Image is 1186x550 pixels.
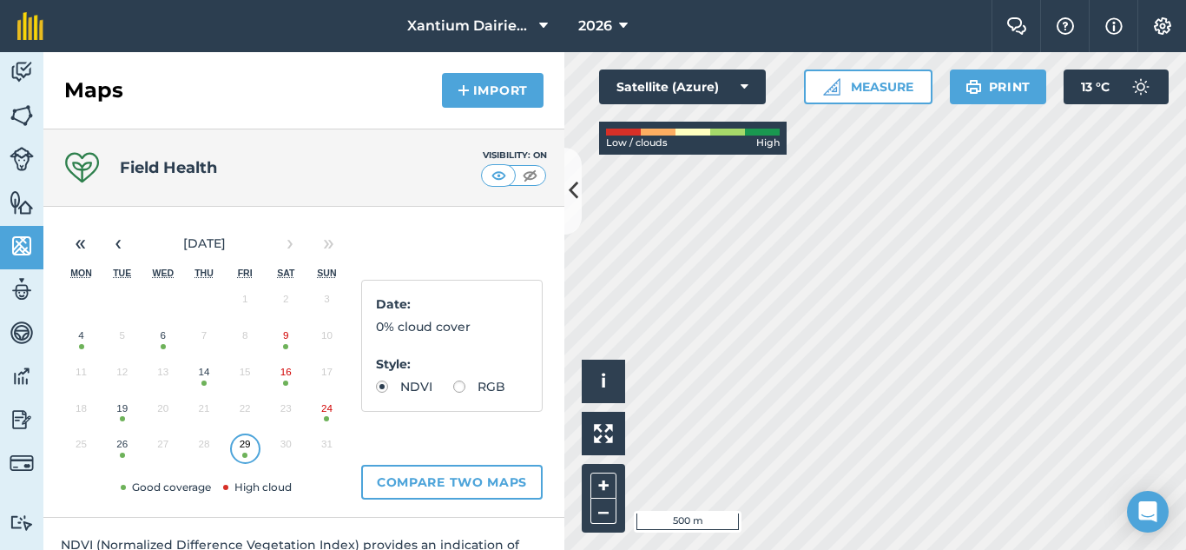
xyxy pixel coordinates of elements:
button: 5 August 2025 [102,321,142,358]
abbr: Tuesday [113,268,131,278]
button: 6 August 2025 [142,321,183,358]
div: Open Intercom Messenger [1127,491,1169,533]
button: › [271,224,309,262]
img: svg+xml;base64,PD94bWwgdmVyc2lvbj0iMS4wIiBlbmNvZGluZz0idXRmLTgiPz4KPCEtLSBHZW5lcmF0b3I6IEFkb2JlIE... [10,451,34,475]
button: Import [442,73,544,108]
button: 1 August 2025 [225,285,266,321]
abbr: Friday [238,268,253,278]
button: [DATE] [137,224,271,262]
img: svg+xml;base64,PHN2ZyB4bWxucz0iaHR0cDovL3d3dy53My5vcmcvMjAwMC9zdmciIHdpZHRoPSI1NiIgaGVpZ2h0PSI2MC... [10,189,34,215]
span: High cloud [220,480,292,494]
img: svg+xml;base64,PD94bWwgdmVyc2lvbj0iMS4wIiBlbmNvZGluZz0idXRmLTgiPz4KPCEtLSBHZW5lcmF0b3I6IEFkb2JlIE... [1123,70,1158,104]
label: NDVI [376,381,432,393]
button: 20 August 2025 [142,394,183,431]
button: » [309,224,347,262]
p: 0% cloud cover [376,317,528,336]
img: svg+xml;base64,PHN2ZyB4bWxucz0iaHR0cDovL3d3dy53My5vcmcvMjAwMC9zdmciIHdpZHRoPSIxNCIgaGVpZ2h0PSIyNC... [458,80,470,101]
span: High [756,136,780,151]
strong: Style : [376,356,411,372]
img: svg+xml;base64,PHN2ZyB4bWxucz0iaHR0cDovL3d3dy53My5vcmcvMjAwMC9zdmciIHdpZHRoPSIxOSIgaGVpZ2h0PSIyNC... [965,76,982,97]
button: 19 August 2025 [102,394,142,431]
button: ‹ [99,224,137,262]
button: + [590,473,616,499]
span: 2026 [578,16,612,36]
button: 23 August 2025 [266,394,306,431]
img: svg+xml;base64,PHN2ZyB4bWxucz0iaHR0cDovL3d3dy53My5vcmcvMjAwMC9zdmciIHdpZHRoPSI1MCIgaGVpZ2h0PSI0MC... [488,167,510,184]
span: Xantium Dairies [GEOGRAPHIC_DATA] [407,16,532,36]
img: svg+xml;base64,PHN2ZyB4bWxucz0iaHR0cDovL3d3dy53My5vcmcvMjAwMC9zdmciIHdpZHRoPSI1NiIgaGVpZ2h0PSI2MC... [10,103,34,129]
button: 7 August 2025 [183,321,224,358]
button: 17 August 2025 [306,358,347,394]
button: 24 August 2025 [306,394,347,431]
button: 15 August 2025 [225,358,266,394]
img: svg+xml;base64,PD94bWwgdmVyc2lvbj0iMS4wIiBlbmNvZGluZz0idXRmLTgiPz4KPCEtLSBHZW5lcmF0b3I6IEFkb2JlIE... [10,276,34,302]
span: 13 ° C [1081,70,1110,104]
img: Two speech bubbles overlapping with the left bubble in the forefront [1006,17,1027,35]
abbr: Saturday [277,268,294,278]
span: [DATE] [183,235,226,251]
abbr: Wednesday [153,268,175,278]
button: 4 August 2025 [61,321,102,358]
button: 11 August 2025 [61,358,102,394]
abbr: Sunday [317,268,336,278]
button: Measure [804,70,932,104]
img: svg+xml;base64,PD94bWwgdmVyc2lvbj0iMS4wIiBlbmNvZGluZz0idXRmLTgiPz4KPCEtLSBHZW5lcmF0b3I6IEFkb2JlIE... [10,407,34,433]
h2: Maps [64,76,123,104]
img: svg+xml;base64,PD94bWwgdmVyc2lvbj0iMS4wIiBlbmNvZGluZz0idXRmLTgiPz4KPCEtLSBHZW5lcmF0b3I6IEFkb2JlIE... [10,514,34,531]
strong: Date : [376,296,411,312]
button: Satellite (Azure) [599,70,766,104]
button: « [61,224,99,262]
abbr: Thursday [194,268,214,278]
button: i [582,360,625,403]
button: 14 August 2025 [183,358,224,394]
img: svg+xml;base64,PD94bWwgdmVyc2lvbj0iMS4wIiBlbmNvZGluZz0idXRmLTgiPz4KPCEtLSBHZW5lcmF0b3I6IEFkb2JlIE... [10,59,34,85]
button: 2 August 2025 [266,285,306,321]
button: 9 August 2025 [266,321,306,358]
img: svg+xml;base64,PHN2ZyB4bWxucz0iaHR0cDovL3d3dy53My5vcmcvMjAwMC9zdmciIHdpZHRoPSI1MCIgaGVpZ2h0PSI0MC... [519,167,541,184]
img: A cog icon [1152,17,1173,35]
div: Visibility: On [481,149,547,162]
button: Print [950,70,1047,104]
button: 10 August 2025 [306,321,347,358]
button: – [590,499,616,524]
button: 26 August 2025 [102,430,142,467]
button: 28 August 2025 [183,430,224,467]
img: fieldmargin Logo [17,12,43,40]
img: svg+xml;base64,PD94bWwgdmVyc2lvbj0iMS4wIiBlbmNvZGluZz0idXRmLTgiPz4KPCEtLSBHZW5lcmF0b3I6IEFkb2JlIE... [10,363,34,389]
button: 25 August 2025 [61,430,102,467]
button: 29 August 2025 [225,430,266,467]
button: 13 August 2025 [142,358,183,394]
button: 13 °C [1064,70,1169,104]
img: svg+xml;base64,PD94bWwgdmVyc2lvbj0iMS4wIiBlbmNvZGluZz0idXRmLTgiPz4KPCEtLSBHZW5lcmF0b3I6IEFkb2JlIE... [10,320,34,346]
h4: Field Health [120,156,217,180]
button: 30 August 2025 [266,430,306,467]
button: 21 August 2025 [183,394,224,431]
span: Low / clouds [606,136,668,151]
img: svg+xml;base64,PHN2ZyB4bWxucz0iaHR0cDovL3d3dy53My5vcmcvMjAwMC9zdmciIHdpZHRoPSIxNyIgaGVpZ2h0PSIxNy... [1105,16,1123,36]
button: 16 August 2025 [266,358,306,394]
button: 31 August 2025 [306,430,347,467]
img: Ruler icon [823,78,840,96]
img: svg+xml;base64,PHN2ZyB4bWxucz0iaHR0cDovL3d3dy53My5vcmcvMjAwMC9zdmciIHdpZHRoPSI1NiIgaGVpZ2h0PSI2MC... [10,233,34,259]
button: 8 August 2025 [225,321,266,358]
span: Good coverage [117,480,211,494]
img: Four arrows, one pointing top left, one top right, one bottom right and the last bottom left [594,424,613,443]
span: i [601,370,606,392]
button: 27 August 2025 [142,430,183,467]
img: A question mark icon [1055,17,1076,35]
abbr: Monday [70,268,92,278]
label: RGB [453,381,505,393]
button: Compare two maps [361,465,543,500]
button: 22 August 2025 [225,394,266,431]
button: 12 August 2025 [102,358,142,394]
button: 18 August 2025 [61,394,102,431]
img: svg+xml;base64,PD94bWwgdmVyc2lvbj0iMS4wIiBlbmNvZGluZz0idXRmLTgiPz4KPCEtLSBHZW5lcmF0b3I6IEFkb2JlIE... [10,147,34,171]
button: 3 August 2025 [306,285,347,321]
